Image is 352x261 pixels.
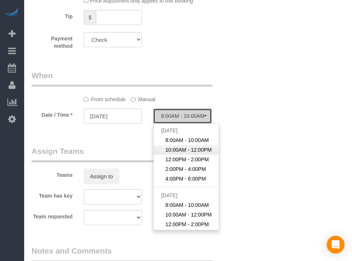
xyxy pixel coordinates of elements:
[32,146,213,162] legend: Assign Teams
[26,32,78,50] label: Payment method
[26,10,78,20] label: Tip
[165,146,212,153] span: 10:00AM - 12:00PM
[131,97,136,102] input: Manual
[84,97,88,102] input: From schedule
[26,210,78,220] label: Team requested
[165,175,206,182] span: 4:00PM - 6:00PM
[327,236,345,254] div: Open Intercom Messenger
[4,7,19,18] img: Automaid Logo
[161,128,177,133] span: [DATE]
[165,201,209,209] span: 8:00AM - 10:00AM
[131,93,155,103] label: Manual
[26,169,78,179] label: Teams
[153,109,211,124] button: 8:00AM - 10:00AM
[165,211,212,218] span: 10:00AM - 12:00PM
[161,113,204,119] span: 8:00AM - 10:00AM
[84,10,96,25] span: $
[165,136,209,144] span: 8:00AM - 10:00AM
[32,70,213,87] legend: When
[84,109,142,124] input: MM/DD/YYYY
[165,165,206,173] span: 2:00PM - 4:00PM
[26,189,78,199] label: Team has key
[161,192,177,198] span: [DATE]
[165,156,209,163] span: 12:00PM - 2:00PM
[84,169,119,184] button: Assign to
[84,93,126,103] label: From schedule
[26,109,78,119] label: Date / Time *
[165,221,209,228] span: 12:00PM - 2:00PM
